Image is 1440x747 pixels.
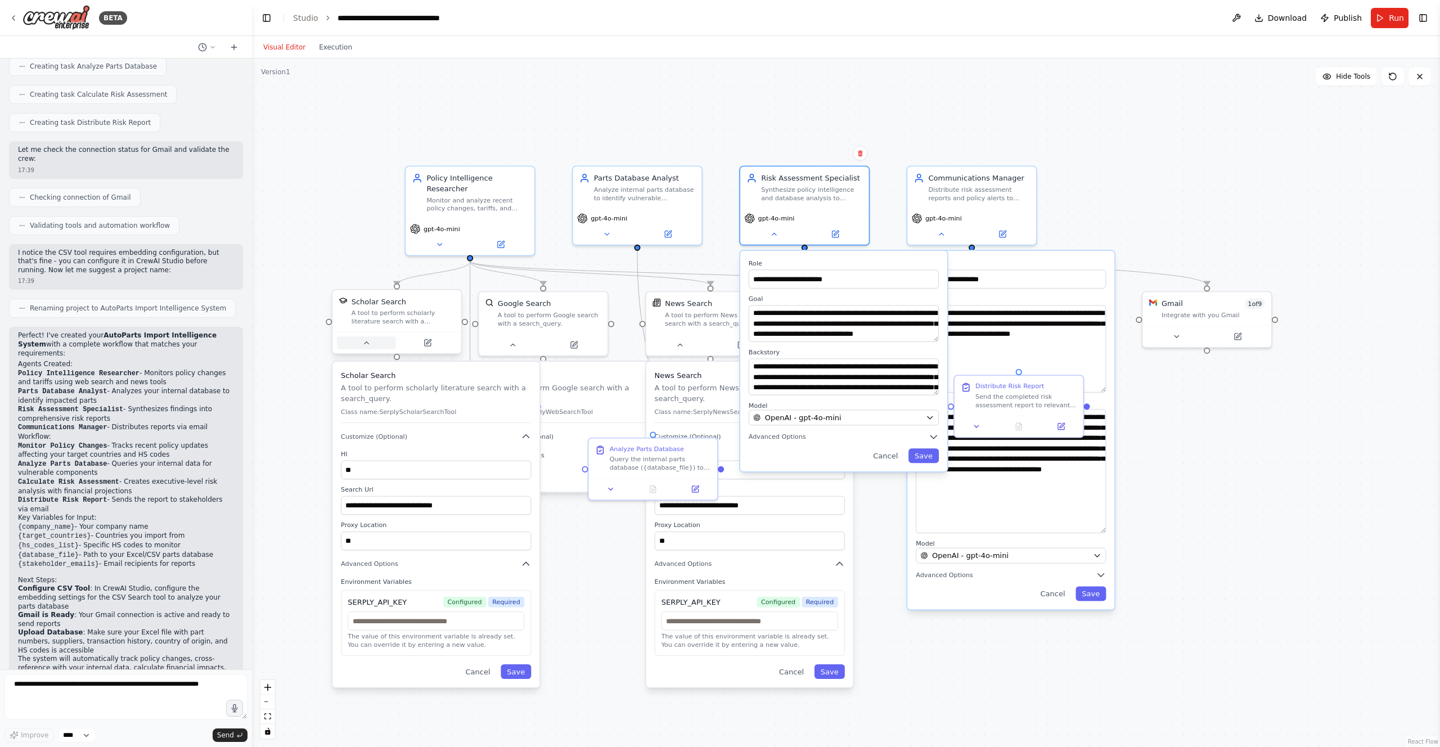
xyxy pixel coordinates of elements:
button: Save [1075,586,1106,601]
button: fit view [260,709,275,724]
g: Edge from df77e9f7-0ec9-4e14-aabf-4d67985ecb53 to 42b9ee50-f382-4fce-8652-b5bd23f28784 [465,262,548,286]
span: Creating task Distribute Risk Report [30,118,151,127]
div: Parts Database AnalystAnalyze internal parts database to identify vulnerable components, supplier... [572,165,703,245]
h2: Next Steps: [18,576,234,585]
img: SerplyNewsSearchTool [652,299,661,307]
span: gpt-4o-mini [424,224,460,233]
g: Edge from df77e9f7-0ec9-4e14-aabf-4d67985ecb53 to 203341ad-67a4-4eff-89e8-3b207c3d354a [465,262,475,369]
label: Role [749,259,939,268]
img: Gmail [1149,299,1158,307]
button: Visual Editor [256,40,312,54]
button: OpenAI - gpt-4o-mini [916,548,1106,564]
code: {stakeholder_emails} [18,560,99,568]
label: Environment Variables [655,578,845,586]
div: Analyze Parts Database [610,445,684,453]
code: Communications Manager [18,424,107,431]
div: SerplyWebSearchToolGoogle SearchA tool to perform Google search with a search_query.Google Search... [478,291,609,356]
g: Edge from 1f81d746-86e1-4500-8377-06edf8b9a9d7 to 18768497-47fc-4305-affe-d56310af44f7 [966,251,1212,285]
div: A tool to perform News article search with a search_query. [665,311,768,328]
button: Switch to previous chat [193,40,220,54]
button: Open in side panel [1043,420,1079,433]
span: Checking connection of Gmail [30,193,131,202]
button: Start a new chat [225,40,243,54]
label: Proxy Location [655,521,845,529]
code: Calculate Risk Assessment [18,478,119,486]
span: Advanced Options [749,433,806,441]
label: Role [916,259,1106,268]
span: Advanced Options [341,560,398,568]
div: Version 1 [261,67,290,76]
button: Advanced Options [341,559,531,569]
span: OpenAI - gpt-4o-mini [932,550,1009,561]
div: SerplyScholarSearchToolScholar SearchA tool to perform scholarly literature search with a search_... [331,291,462,356]
p: Perfect! I've created your with a complete workflow that matches your requirements: [18,331,234,358]
button: zoom in [260,680,275,695]
button: Save [814,664,845,679]
button: Download [1250,8,1312,28]
button: Show right sidebar [1415,10,1431,26]
span: Configured [443,597,486,607]
div: News Search [665,299,712,309]
span: gpt-4o-mini [925,214,962,223]
p: I notice the CSV tool requires embedding configuration, but that's fine - you can configure it in... [18,249,234,275]
span: Advanced Options [916,571,973,579]
div: Gmail [1162,299,1183,309]
button: Cancel [773,664,810,679]
li: - Countries you import from [18,532,234,541]
p: Class name: SerplyScholarSearchTool [341,408,531,416]
span: Creating task Calculate Risk Assessment [30,90,167,99]
div: Parts Database Analyst [594,173,695,184]
p: You can override it by entering a new value. [661,641,838,649]
div: Google Search [498,299,551,309]
li: - Distributes reports via email [18,423,234,433]
span: Creating task Analyze Parts Database [30,62,157,71]
span: Publish [1334,12,1362,24]
button: Open in side panel [973,228,1032,240]
code: Parts Database Analyst [18,388,107,395]
strong: Upload Database [18,628,83,636]
h2: Key Variables for Input: [18,514,234,523]
li: - Analyzes your internal database to identify impacted parts [18,387,234,405]
span: Send [217,731,234,740]
label: Model [749,402,939,410]
div: Synthesize policy intelligence and database analysis to calculate financial impact, assess supply... [761,186,862,202]
li: - Path to your Excel/CSV parts database [18,551,234,560]
div: 17:39 [18,166,234,174]
div: Analyze Parts DatabaseQuery the internal parts database ({database_file}) to identify vulnerable ... [588,438,718,501]
li: - Tracks recent policy updates affecting your target countries and HS codes [18,442,234,460]
div: 17:39 [18,277,234,285]
h2: Workflow: [18,433,234,442]
span: Required [802,597,838,607]
span: Download [1268,12,1307,24]
div: React Flow controls [260,680,275,739]
button: Advanced Options [916,570,1106,580]
label: Model [916,539,1106,548]
button: No output available [997,420,1041,433]
span: Improve [21,731,48,740]
button: Delete node [853,146,867,160]
span: Customize (Optional) [487,432,553,440]
button: Advanced Options [749,431,939,442]
div: GmailGmail1of9Integrate with you Gmail [1142,291,1272,348]
label: Goal [749,295,939,303]
code: {target_countries} [18,532,91,540]
div: Communications Manager [928,173,1029,184]
label: Backstory [916,399,1106,407]
span: gpt-4o-mini [591,214,627,223]
button: Open in side panel [398,336,457,349]
button: toggle interactivity [260,724,275,739]
div: A tool to perform scholarly literature search with a search_query. [352,309,455,326]
code: Monitor Policy Changes [18,442,107,450]
g: Edge from df77e9f7-0ec9-4e14-aabf-4d67985ecb53 to b2cfed23-f188-4697-b79a-f0b284fc6e4f [391,262,475,286]
label: Backstory [749,348,939,357]
button: Customize (Optional) [655,431,845,442]
img: Logo [22,5,90,30]
code: {company_name} [18,523,75,531]
label: Search Url [655,485,845,494]
a: React Flow attribution [1408,739,1438,745]
div: BETA [99,11,127,25]
li: - Specific HS codes to monitor [18,541,234,551]
div: Risk Assessment SpecialistSynthesize policy intelligence and database analysis to calculate finan... [739,165,870,245]
div: Risk Assessment Specialist [761,173,862,184]
strong: Configure CSV Tool [18,584,90,592]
